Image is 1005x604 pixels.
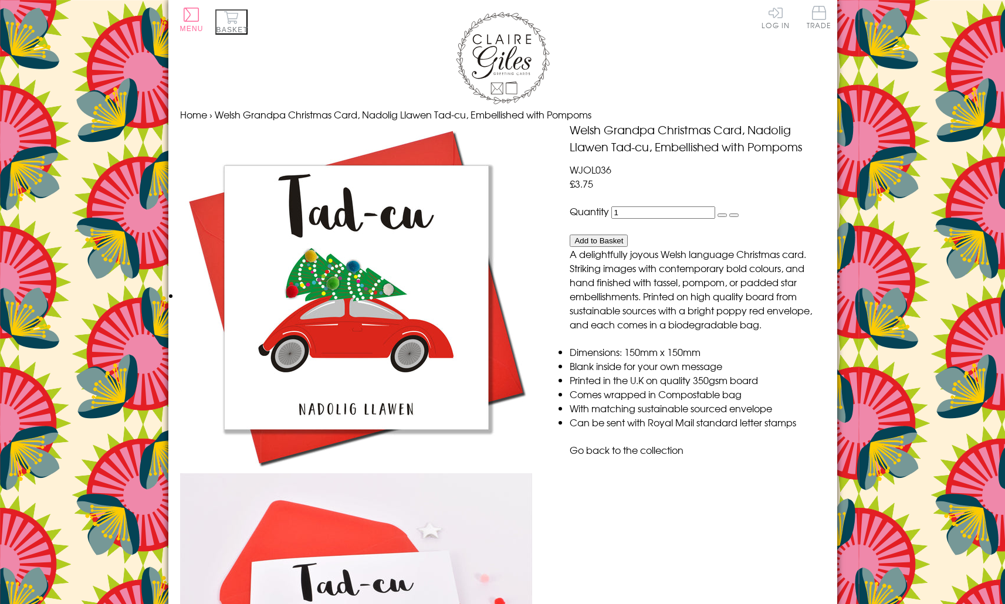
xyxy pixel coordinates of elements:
li: Printed in the U.K on quality 350gsm board [570,373,825,387]
button: Basket [215,9,248,35]
label: Quantity [570,204,609,218]
span: WJOL036 [570,162,611,177]
li: Blank inside for your own message [570,359,825,373]
span: › [209,107,212,121]
img: Claire Giles Greetings Cards [456,12,550,104]
a: Log In [762,6,790,29]
li: Can be sent with Royal Mail standard letter stamps [570,415,825,429]
a: Home [180,107,207,121]
span: Menu [180,25,204,33]
p: A delightfully joyous Welsh language Christmas card. Striking images with contemporary bold colou... [570,247,825,331]
li: With matching sustainable sourced envelope [570,401,825,415]
span: Trade [807,6,831,29]
button: Menu [180,8,204,33]
a: Go back to the collection [570,443,683,457]
nav: breadcrumbs [180,107,825,121]
button: Add to Basket [570,235,628,247]
span: Add to Basket [574,236,623,245]
li: Dimensions: 150mm x 150mm [570,345,825,359]
li: Comes wrapped in Compostable bag [570,387,825,401]
img: Welsh Grandpa Christmas Card, Nadolig Llawen Tad-cu, Embellished with Pompoms [180,121,532,473]
a: Trade [807,6,831,31]
span: Welsh Grandpa Christmas Card, Nadolig Llawen Tad-cu, Embellished with Pompoms [215,107,591,121]
h1: Welsh Grandpa Christmas Card, Nadolig Llawen Tad-cu, Embellished with Pompoms [570,121,825,155]
span: £3.75 [570,177,593,191]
